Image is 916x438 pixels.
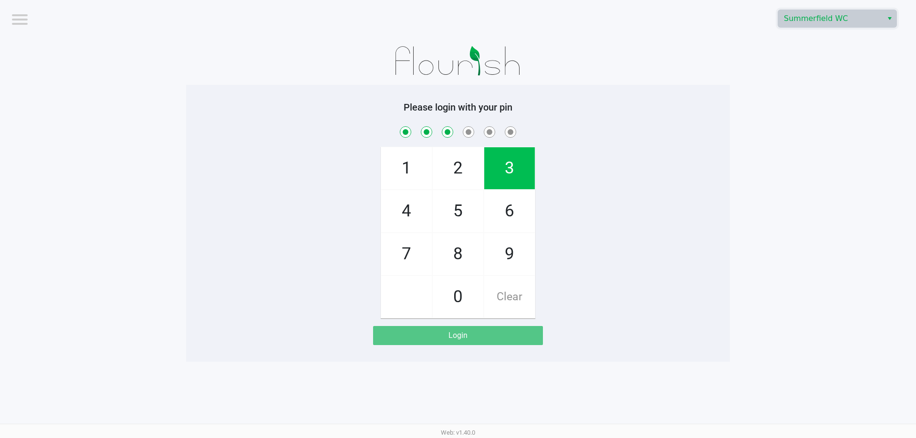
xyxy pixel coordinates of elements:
[883,10,896,27] button: Select
[484,233,535,275] span: 9
[433,147,483,189] span: 2
[381,233,432,275] span: 7
[381,190,432,232] span: 4
[433,233,483,275] span: 8
[484,276,535,318] span: Clear
[484,190,535,232] span: 6
[433,276,483,318] span: 0
[381,147,432,189] span: 1
[193,102,723,113] h5: Please login with your pin
[433,190,483,232] span: 5
[441,429,475,436] span: Web: v1.40.0
[784,13,877,24] span: Summerfield WC
[484,147,535,189] span: 3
